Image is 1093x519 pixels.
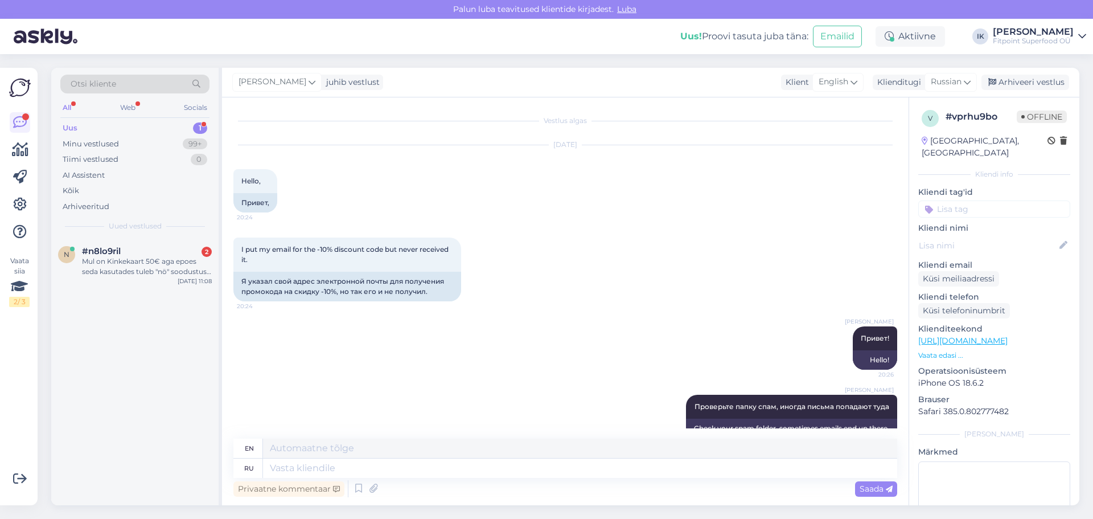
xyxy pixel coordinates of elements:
[853,350,897,370] div: Hello!
[202,247,212,257] div: 2
[178,277,212,285] div: [DATE] 11:08
[614,4,640,14] span: Luba
[922,135,1047,159] div: [GEOGRAPHIC_DATA], [GEOGRAPHIC_DATA]
[9,297,30,307] div: 2 / 3
[918,303,1010,318] div: Küsi telefoninumbrit
[845,386,894,394] span: [PERSON_NAME]
[1017,111,1067,123] span: Offline
[241,177,261,185] span: Hello,
[813,26,862,47] button: Emailid
[118,100,138,115] div: Web
[981,75,1069,90] div: Arhiveeri vestlus
[233,193,277,212] div: Привет,
[918,291,1070,303] p: Kliendi telefon
[993,27,1086,46] a: [PERSON_NAME]Fitpoint Superfood OÜ
[686,419,897,438] div: Check your spam folder, sometimes emails end up there.
[233,140,897,150] div: [DATE]
[918,446,1070,458] p: Märkmed
[233,481,344,497] div: Privaatne kommentaar
[918,169,1070,179] div: Kliendi info
[63,138,119,150] div: Minu vestlused
[9,77,31,99] img: Askly Logo
[64,250,69,259] span: n
[918,377,1070,389] p: iPhone OS 18.6.2
[931,76,961,88] span: Russian
[972,28,988,44] div: IK
[241,245,450,264] span: I put my email for the -10% discount code but never received it.
[60,100,73,115] div: All
[71,78,116,90] span: Otsi kliente
[82,246,121,256] span: #n8lo9ril
[237,302,280,310] span: 20:24
[182,100,209,115] div: Socials
[918,201,1070,218] input: Lisa tag
[860,484,893,494] span: Saada
[245,439,254,458] div: en
[63,201,109,212] div: Arhiveeritud
[918,350,1070,361] p: Vaata edasi ...
[233,272,461,301] div: Я указал свой адрес электронной почты для получения промокода на скидку -10%, но так его и не пол...
[876,26,945,47] div: Aktiivne
[63,185,79,197] div: Kõik
[918,394,1070,406] p: Brauser
[193,122,207,134] div: 1
[851,370,894,379] span: 20:26
[233,116,897,126] div: Vestlus algas
[63,122,77,134] div: Uus
[63,154,118,165] div: Tiimi vestlused
[63,170,105,181] div: AI Assistent
[861,334,889,342] span: Привет!
[82,256,212,277] div: Mul on Kinkekaart 50€ aga epoes seda kasutades tuleb "nö" soodustus 39€. Millest selline erinevus?
[237,213,280,222] span: 20:24
[918,271,999,287] div: Küsi meiliaadressi
[993,27,1074,36] div: [PERSON_NAME]
[918,365,1070,377] p: Operatsioonisüsteem
[680,31,702,42] b: Uus!
[183,138,207,150] div: 99+
[918,259,1070,271] p: Kliendi email
[928,114,932,122] span: v
[918,429,1070,439] div: [PERSON_NAME]
[918,336,1008,346] a: [URL][DOMAIN_NAME]
[695,402,889,411] span: Проверьте папку спам, иногда письма попадают туда
[819,76,848,88] span: English
[244,459,254,478] div: ru
[9,256,30,307] div: Vaata siia
[873,76,921,88] div: Klienditugi
[845,317,894,326] span: [PERSON_NAME]
[918,323,1070,335] p: Klienditeekond
[993,36,1074,46] div: Fitpoint Superfood OÜ
[191,154,207,165] div: 0
[322,76,380,88] div: juhib vestlust
[919,239,1057,252] input: Lisa nimi
[918,406,1070,418] p: Safari 385.0.802777482
[918,222,1070,234] p: Kliendi nimi
[239,76,306,88] span: [PERSON_NAME]
[918,186,1070,198] p: Kliendi tag'id
[680,30,808,43] div: Proovi tasuta juba täna:
[946,110,1017,124] div: # vprhu9bo
[781,76,809,88] div: Klient
[109,221,162,231] span: Uued vestlused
